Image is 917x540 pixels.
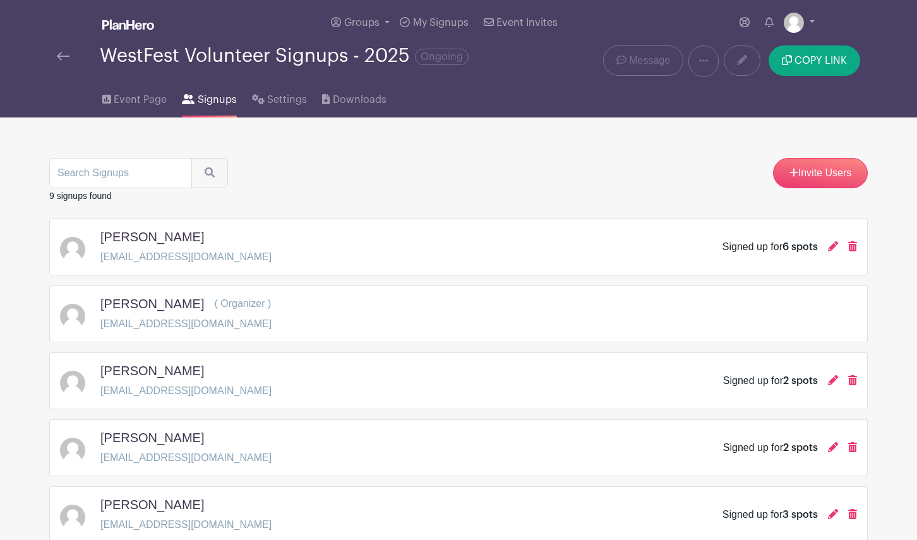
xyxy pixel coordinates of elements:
[198,92,237,107] span: Signups
[783,443,818,453] span: 2 spots
[60,438,85,463] img: default-ce2991bfa6775e67f084385cd625a349d9dcbb7a52a09fb2fda1e96e2d18dcdb.png
[252,77,307,117] a: Settings
[60,505,85,530] img: default-ce2991bfa6775e67f084385cd625a349d9dcbb7a52a09fb2fda1e96e2d18dcdb.png
[60,304,85,329] img: default-ce2991bfa6775e67f084385cd625a349d9dcbb7a52a09fb2fda1e96e2d18dcdb.png
[769,45,860,76] button: COPY LINK
[102,77,167,117] a: Event Page
[114,92,167,107] span: Event Page
[794,56,847,66] span: COPY LINK
[413,18,469,28] span: My Signups
[784,13,804,33] img: default-ce2991bfa6775e67f084385cd625a349d9dcbb7a52a09fb2fda1e96e2d18dcdb.png
[722,239,818,255] div: Signed up for
[344,18,380,28] span: Groups
[782,510,818,520] span: 3 spots
[100,497,204,512] h5: [PERSON_NAME]
[57,52,69,61] img: back-arrow-29a5d9b10d5bd6ae65dc969a981735edf675c4d7a1fe02e03b50dbd4ba3cdb55.svg
[100,363,204,378] h5: [PERSON_NAME]
[267,92,307,107] span: Settings
[100,383,272,399] p: [EMAIL_ADDRESS][DOMAIN_NAME]
[100,316,272,332] p: [EMAIL_ADDRESS][DOMAIN_NAME]
[100,249,272,265] p: [EMAIL_ADDRESS][DOMAIN_NAME]
[100,296,204,311] h5: [PERSON_NAME]
[100,450,272,465] p: [EMAIL_ADDRESS][DOMAIN_NAME]
[722,507,818,522] div: Signed up for
[49,191,112,201] small: 9 signups found
[100,45,469,66] div: WestFest Volunteer Signups - 2025
[603,45,683,76] a: Message
[322,77,386,117] a: Downloads
[629,53,670,68] span: Message
[723,373,818,388] div: Signed up for
[100,229,204,244] h5: [PERSON_NAME]
[182,77,236,117] a: Signups
[496,18,558,28] span: Event Invites
[333,92,387,107] span: Downloads
[60,371,85,396] img: default-ce2991bfa6775e67f084385cd625a349d9dcbb7a52a09fb2fda1e96e2d18dcdb.png
[723,440,818,455] div: Signed up for
[60,237,85,262] img: default-ce2991bfa6775e67f084385cd625a349d9dcbb7a52a09fb2fda1e96e2d18dcdb.png
[783,376,818,386] span: 2 spots
[214,298,271,309] span: ( Organizer )
[100,517,272,532] p: [EMAIL_ADDRESS][DOMAIN_NAME]
[782,242,818,252] span: 6 spots
[102,20,154,30] img: logo_white-6c42ec7e38ccf1d336a20a19083b03d10ae64f83f12c07503d8b9e83406b4c7d.svg
[773,158,868,188] a: Invite Users
[100,430,204,445] h5: [PERSON_NAME]
[415,49,469,65] span: Ongoing
[49,158,192,188] input: Search Signups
